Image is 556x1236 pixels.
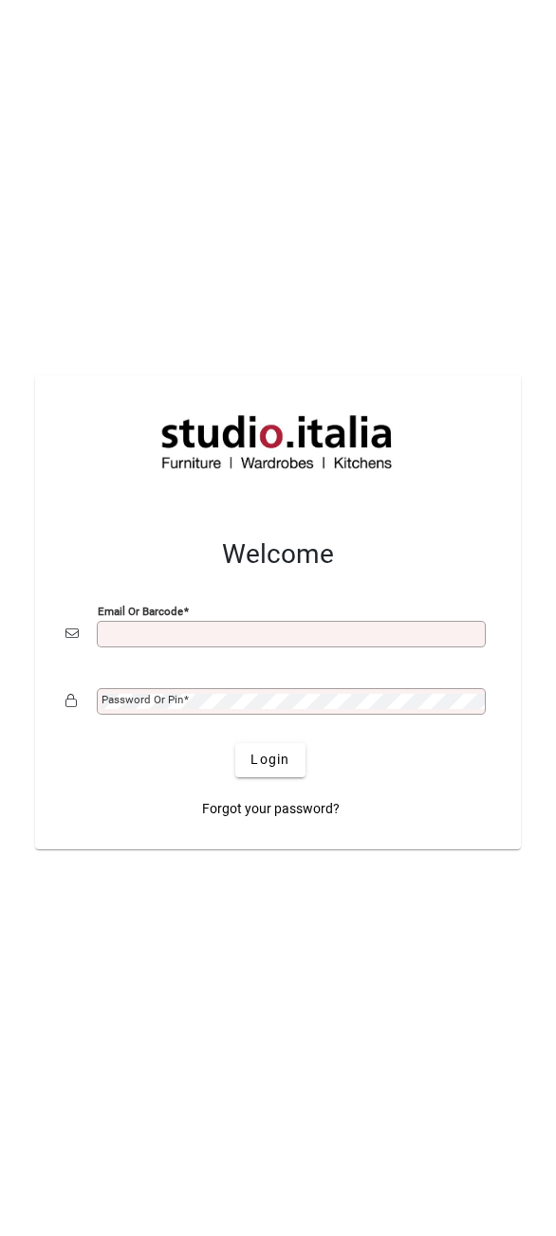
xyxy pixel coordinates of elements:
[195,792,347,827] a: Forgot your password?
[98,604,183,617] mat-label: Email or Barcode
[202,799,340,819] span: Forgot your password?
[250,750,289,770] span: Login
[65,538,491,571] h2: Welcome
[235,743,305,777] button: Login
[102,693,183,706] mat-label: Password or Pin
